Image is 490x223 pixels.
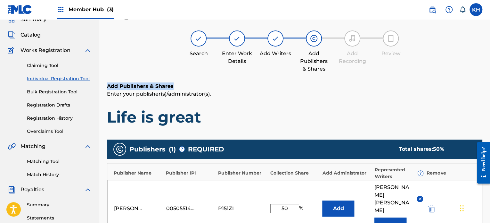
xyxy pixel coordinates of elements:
[374,167,423,180] div: Represented Writers
[107,6,114,13] span: (3)
[69,6,114,13] span: Member Hub
[375,50,407,57] div: Review
[8,186,15,193] img: Royalties
[27,62,92,69] a: Claiming Tool
[8,31,41,39] a: CatalogCatalog
[57,6,65,13] img: Top Rightsholders
[218,170,267,176] div: Publisher Number
[426,3,439,16] a: Public Search
[427,170,476,176] div: Remove
[445,6,453,13] img: help
[272,35,279,42] img: step indicator icon for Add Writers
[129,144,166,154] span: Publishers
[443,3,455,16] div: Help
[20,47,70,54] span: Works Registration
[459,6,466,13] div: Notifications
[114,170,163,176] div: Publisher Name
[20,142,45,150] span: Matching
[27,115,92,122] a: Registration History
[107,82,482,90] h6: Add Publishers & Shares
[460,199,464,218] div: Drag
[322,170,371,176] div: Add Administrator
[84,186,92,193] img: expand
[472,137,490,189] iframe: Resource Center
[8,47,16,54] img: Works Registration
[20,16,46,23] span: Summary
[188,144,224,154] span: REQUIRED
[348,35,356,42] img: step indicator icon for Add Recording
[322,201,354,217] button: Add
[310,35,318,42] img: step indicator icon for Add Publishers & Shares
[183,50,215,57] div: Search
[179,147,184,152] span: ?
[27,102,92,108] a: Registration Drafts
[84,142,92,150] img: expand
[27,202,92,208] a: Summary
[429,6,436,13] img: search
[458,192,490,223] iframe: Chat Widget
[20,186,44,193] span: Royalties
[221,50,253,65] div: Enter Work Details
[27,158,92,165] a: Matching Tool
[8,5,32,14] img: MLC Logo
[195,35,202,42] img: step indicator icon for Search
[299,204,305,213] span: %
[428,205,435,212] img: 12a2ab48e56ec057fbd8.svg
[418,171,423,176] span: ?
[8,142,16,150] img: Matching
[8,16,46,23] a: SummarySummary
[433,146,444,152] span: 50 %
[270,170,319,176] div: Collection Share
[169,144,176,154] span: ( 1 )
[27,75,92,82] a: Individual Registration Tool
[387,35,395,42] img: step indicator icon for Review
[259,50,291,57] div: Add Writers
[470,3,482,16] div: User Menu
[27,171,92,178] a: Match History
[27,89,92,95] a: Bulk Registration Tool
[374,184,412,214] span: [PERSON_NAME] [PERSON_NAME]
[116,145,124,153] img: publishers
[233,35,241,42] img: step indicator icon for Enter Work Details
[418,196,422,201] img: remove-from-list-button
[399,145,470,153] div: Total shares:
[8,16,15,23] img: Summary
[27,128,92,135] a: Overclaims Tool
[84,47,92,54] img: expand
[20,31,41,39] span: Catalog
[298,50,330,73] div: Add Publishers & Shares
[107,90,482,98] p: Enter your publisher(s)/administrator(s).
[336,50,368,65] div: Add Recording
[166,170,215,176] div: Publisher IPI
[107,107,482,127] h1: Life is great
[27,215,92,221] a: Statements
[8,31,15,39] img: Catalog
